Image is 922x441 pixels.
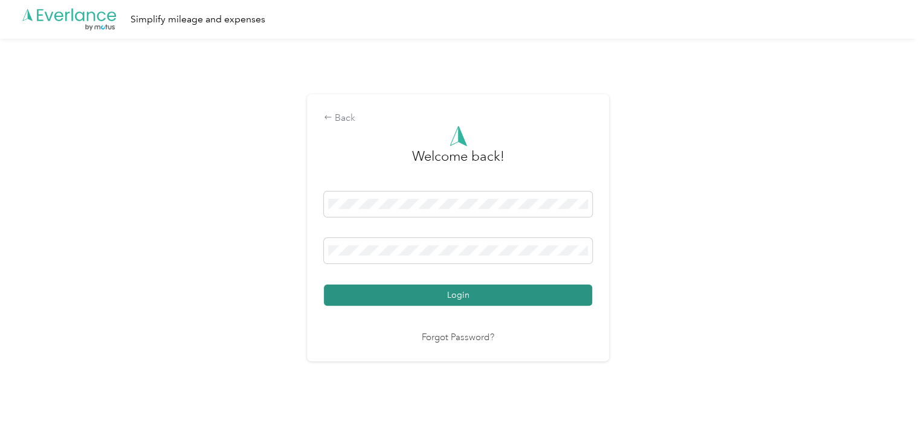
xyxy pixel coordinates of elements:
[422,331,494,345] a: Forgot Password?
[324,111,592,126] div: Back
[324,285,592,306] button: Login
[131,12,265,27] div: Simplify mileage and expenses
[412,146,505,179] h3: greeting
[854,373,922,441] iframe: Everlance-gr Chat Button Frame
